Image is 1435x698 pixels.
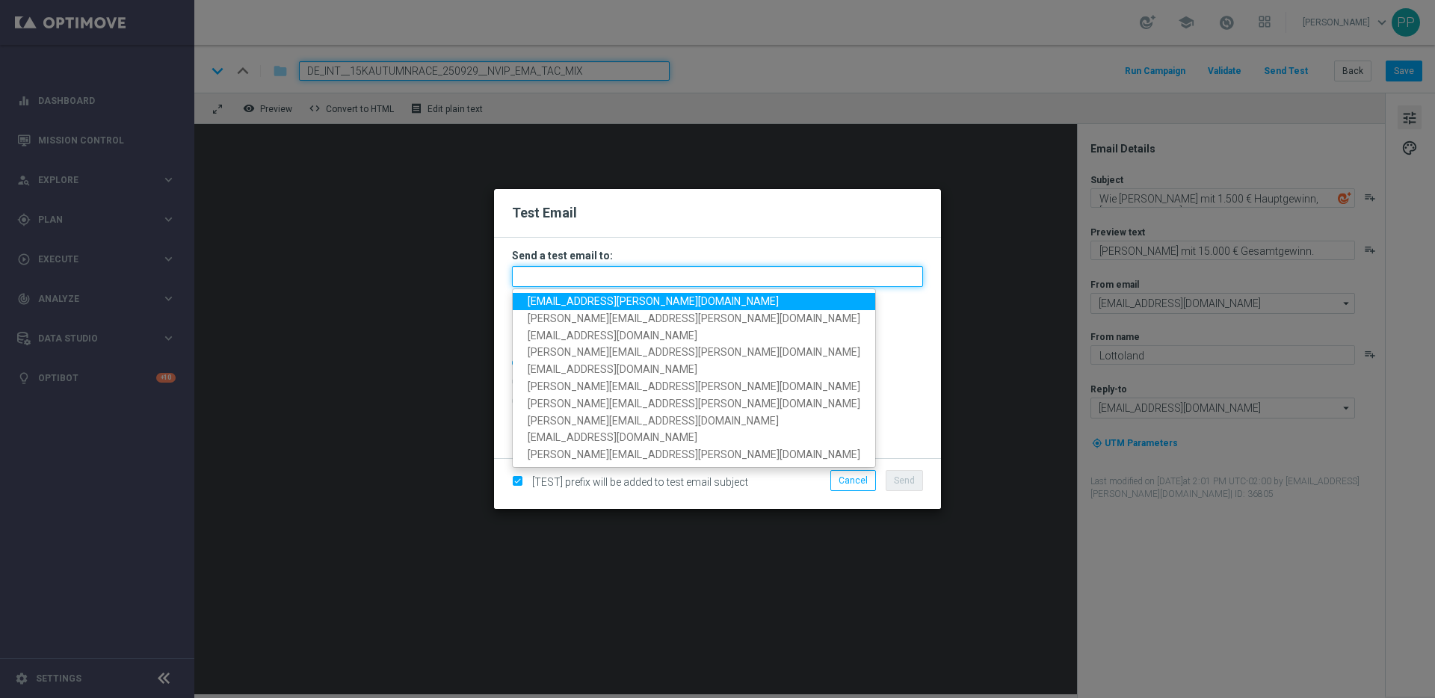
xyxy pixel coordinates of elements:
[830,470,876,491] button: Cancel
[528,414,779,426] span: [PERSON_NAME][EMAIL_ADDRESS][DOMAIN_NAME]
[513,361,875,378] a: [EMAIL_ADDRESS][DOMAIN_NAME]
[513,310,875,327] a: [PERSON_NAME][EMAIL_ADDRESS][PERSON_NAME][DOMAIN_NAME]
[528,380,860,392] span: [PERSON_NAME][EMAIL_ADDRESS][PERSON_NAME][DOMAIN_NAME]
[513,327,875,344] a: [EMAIL_ADDRESS][DOMAIN_NAME]
[528,431,697,443] span: [EMAIL_ADDRESS][DOMAIN_NAME]
[512,249,923,262] h3: Send a test email to:
[513,446,875,463] a: [PERSON_NAME][EMAIL_ADDRESS][PERSON_NAME][DOMAIN_NAME]
[513,395,875,413] a: [PERSON_NAME][EMAIL_ADDRESS][PERSON_NAME][DOMAIN_NAME]
[528,346,860,358] span: [PERSON_NAME][EMAIL_ADDRESS][PERSON_NAME][DOMAIN_NAME]
[528,312,860,324] span: [PERSON_NAME][EMAIL_ADDRESS][PERSON_NAME][DOMAIN_NAME]
[528,329,697,341] span: [EMAIL_ADDRESS][DOMAIN_NAME]
[513,429,875,446] a: [EMAIL_ADDRESS][DOMAIN_NAME]
[886,470,923,491] button: Send
[528,295,779,307] span: [EMAIL_ADDRESS][PERSON_NAME][DOMAIN_NAME]
[528,398,860,410] span: [PERSON_NAME][EMAIL_ADDRESS][PERSON_NAME][DOMAIN_NAME]
[513,293,875,310] a: [EMAIL_ADDRESS][PERSON_NAME][DOMAIN_NAME]
[513,378,875,395] a: [PERSON_NAME][EMAIL_ADDRESS][PERSON_NAME][DOMAIN_NAME]
[528,448,860,460] span: [PERSON_NAME][EMAIL_ADDRESS][PERSON_NAME][DOMAIN_NAME]
[894,475,915,486] span: Send
[513,412,875,429] a: [PERSON_NAME][EMAIL_ADDRESS][DOMAIN_NAME]
[528,363,697,375] span: [EMAIL_ADDRESS][DOMAIN_NAME]
[532,476,748,488] span: [TEST] prefix will be added to test email subject
[513,344,875,361] a: [PERSON_NAME][EMAIL_ADDRESS][PERSON_NAME][DOMAIN_NAME]
[512,204,923,222] h2: Test Email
